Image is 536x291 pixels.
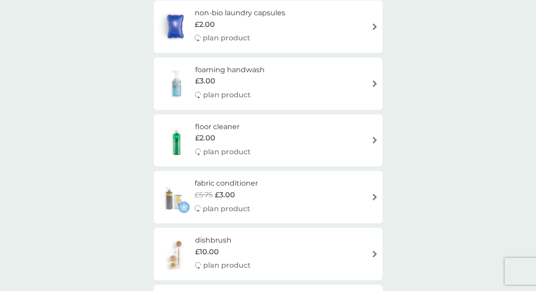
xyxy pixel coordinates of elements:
[195,189,213,201] span: £5.75
[371,137,378,143] img: arrow right
[371,80,378,87] img: arrow right
[195,246,219,258] span: £10.00
[158,239,195,270] img: dishbrush
[195,178,258,189] h6: fabric conditioner
[195,7,285,19] h6: non-bio laundry capsules
[158,68,195,99] img: foaming handwash
[371,251,378,257] img: arrow right
[195,75,215,87] span: £3.00
[195,19,215,30] span: £2.00
[158,125,195,156] img: floor cleaner
[195,121,251,133] h6: floor cleaner
[371,23,378,30] img: arrow right
[195,132,215,144] span: £2.00
[195,235,251,246] h6: dishbrush
[158,11,192,42] img: non-bio laundry capsules
[215,189,235,201] span: £3.00
[203,203,250,215] p: plan product
[203,260,251,271] p: plan product
[371,194,378,200] img: arrow right
[203,146,251,158] p: plan product
[158,182,190,213] img: fabric conditioner
[195,64,265,76] h6: foaming handwash
[203,32,250,44] p: plan product
[203,89,251,101] p: plan product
